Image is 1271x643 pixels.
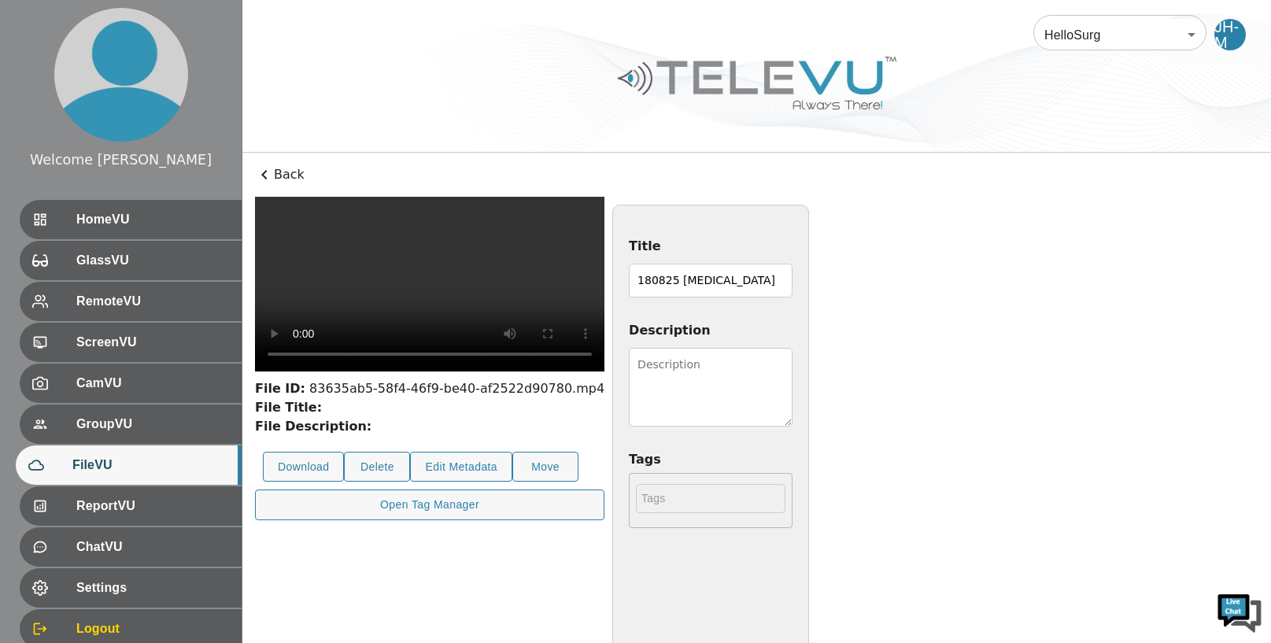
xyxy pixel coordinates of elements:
[16,445,242,485] div: FileVU
[8,430,300,485] textarea: Type your message and hit 'Enter'
[629,321,793,340] label: Description
[76,374,229,393] span: CamVU
[629,237,793,256] label: Title
[255,490,604,520] button: Open Tag Manager
[82,83,264,103] div: Chat with us now
[20,527,242,567] div: ChatVU
[20,364,242,403] div: CamVU
[410,452,512,482] button: Edit Metadata
[629,264,793,297] input: Title
[30,150,212,170] div: Welcome [PERSON_NAME]
[255,379,604,398] div: 83635ab5-58f4-46f9-be40-af2522d90780.mp4
[76,497,229,516] span: ReportVU
[20,405,242,444] div: GroupVU
[91,198,217,357] span: We're online!
[76,415,229,434] span: GroupVU
[255,381,305,396] strong: File ID:
[76,251,229,270] span: GlassVU
[1033,13,1206,57] div: HelloSurg
[255,165,1258,184] p: Back
[344,452,410,482] button: Delete
[27,73,66,113] img: d_736959983_company_1615157101543_736959983
[255,400,322,415] strong: File Title:
[615,50,899,116] img: Logo
[20,486,242,526] div: ReportVU
[76,333,229,352] span: ScreenVU
[76,210,229,229] span: HomeVU
[54,8,188,142] img: profile.png
[20,282,242,321] div: RemoteVU
[76,538,229,556] span: ChatVU
[1214,19,1246,50] div: JH-M
[76,619,229,638] span: Logout
[76,292,229,311] span: RemoteVU
[20,241,242,280] div: GlassVU
[20,568,242,608] div: Settings
[512,452,578,482] button: Move
[636,484,785,513] input: Tags
[255,419,371,434] strong: File Description:
[20,323,242,362] div: ScreenVU
[72,456,229,475] span: FileVU
[258,8,296,46] div: Minimize live chat window
[1216,588,1263,635] img: Chat Widget
[263,452,344,482] button: Download
[629,450,793,469] label: Tags
[20,200,242,239] div: HomeVU
[76,578,229,597] span: Settings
